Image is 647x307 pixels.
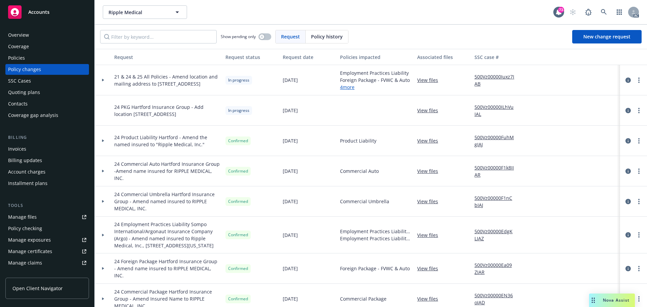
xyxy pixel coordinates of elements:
[5,87,89,98] a: Quoting plans
[5,235,89,245] a: Manage exposures
[635,265,643,273] a: more
[8,155,42,166] div: Billing updates
[228,108,249,114] span: In progress
[228,296,248,302] span: Confirmed
[221,34,256,39] span: Show pending only
[624,76,632,84] a: circleInformation
[95,95,112,126] div: Toggle Row Expanded
[624,137,632,145] a: circleInformation
[558,7,564,13] div: 73
[311,33,343,40] span: Policy history
[5,246,89,257] a: Manage certificates
[417,295,443,302] a: View files
[95,126,112,156] div: Toggle Row Expanded
[624,106,632,115] a: circleInformation
[572,30,642,43] a: New change request
[228,232,248,238] span: Confirmed
[112,49,223,65] button: Request
[283,107,298,114] span: [DATE]
[5,134,89,141] div: Billing
[8,212,37,222] div: Manage files
[5,202,89,209] div: Tools
[28,9,50,15] span: Accounts
[474,194,520,209] a: 500Vz00000F1nCbIAJ
[8,110,58,121] div: Coverage gap analysis
[95,186,112,217] div: Toggle Row Expanded
[474,73,520,87] a: 500Vz00000Iuxz7IAB
[8,87,40,98] div: Quoting plans
[474,228,520,242] a: 500Vz00000EdgKLIAZ
[8,178,48,189] div: Installment plans
[8,64,41,75] div: Policy changes
[8,166,45,177] div: Account charges
[114,160,220,182] span: 24 Commercial Auto Hartford Insurance Group -Amend name insured for RIPPLE MEDICAL, INC.
[624,167,632,175] a: circleInformation
[114,134,220,148] span: 24 Product Liability Hartford - Amend the named insured to "Ripple Medical, Inc."
[5,223,89,234] a: Policy checking
[417,265,443,272] a: View files
[340,265,410,272] span: Foreign Package - FVWC & Auto
[340,235,412,242] span: Employment Practices Liability - $2M Primary EPL
[603,297,629,303] span: Nova Assist
[624,197,632,206] a: circleInformation
[283,167,298,175] span: [DATE]
[417,137,443,144] a: View files
[5,155,89,166] a: Billing updates
[635,197,643,206] a: more
[624,231,632,239] a: circleInformation
[417,76,443,84] a: View files
[114,258,220,279] span: 24 Foreign Package Hartford Insurance Group - Amend name insured to RIPPLE MEDICAL, INC.
[474,54,520,61] div: SSC case #
[635,137,643,145] a: more
[8,257,42,268] div: Manage claims
[340,295,387,302] span: Commercial Package
[228,138,248,144] span: Confirmed
[114,191,220,212] span: 24 Commercial Umbrella Hartford Insurance Group - Amend named insured to RIPPLE MEDICAL, INC.
[597,5,611,19] a: Search
[5,110,89,121] a: Coverage gap analysis
[5,178,89,189] a: Installment plans
[5,98,89,109] a: Contacts
[5,53,89,63] a: Policies
[5,212,89,222] a: Manage files
[5,257,89,268] a: Manage claims
[417,167,443,175] a: View files
[417,107,443,114] a: View files
[340,69,410,76] span: Employment Practices Liability
[5,41,89,52] a: Coverage
[283,76,298,84] span: [DATE]
[8,30,29,40] div: Overview
[340,167,379,175] span: Commercial Auto
[589,294,597,307] div: Drag to move
[340,228,412,235] span: Employment Practices Liability - $3M xs $2M
[283,265,298,272] span: [DATE]
[225,54,277,61] div: Request status
[95,156,112,186] div: Toggle Row Expanded
[417,232,443,239] a: View files
[566,5,580,19] a: Start snowing
[228,168,248,174] span: Confirmed
[8,98,28,109] div: Contacts
[5,75,89,86] a: SSC Cases
[95,65,112,95] div: Toggle Row Expanded
[8,41,29,52] div: Coverage
[635,231,643,239] a: more
[5,144,89,154] a: Invoices
[417,198,443,205] a: View files
[95,253,112,284] div: Toggle Row Expanded
[8,223,42,234] div: Policy checking
[283,137,298,144] span: [DATE]
[582,5,595,19] a: Report a Bug
[283,295,298,302] span: [DATE]
[5,166,89,177] a: Account charges
[417,54,469,61] div: Associated files
[228,266,248,272] span: Confirmed
[5,64,89,75] a: Policy changes
[114,73,220,87] span: 21 & 24 & 25 All Policies - Amend location and mailing address to [STREET_ADDRESS]
[281,33,300,40] span: Request
[635,295,643,303] a: more
[109,9,167,16] span: Ripple Medical
[5,269,89,280] a: Manage BORs
[114,54,220,61] div: Request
